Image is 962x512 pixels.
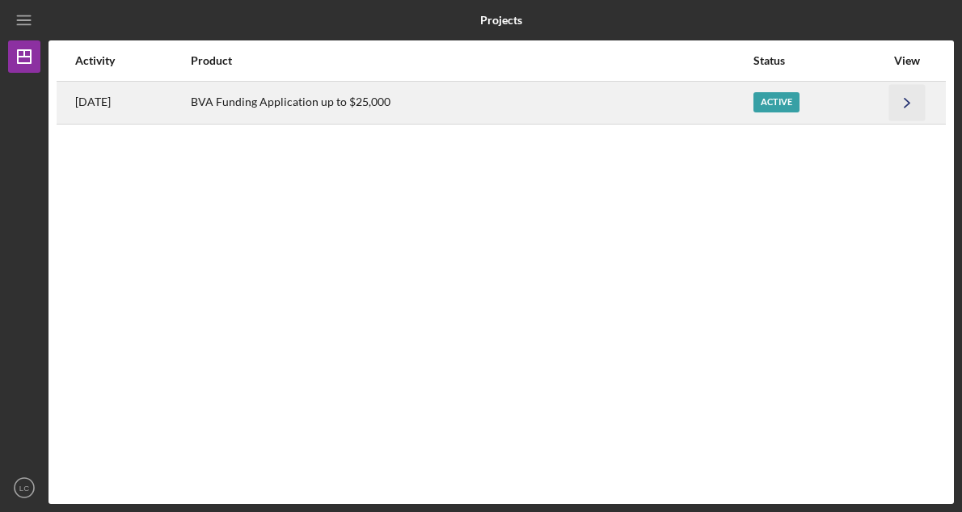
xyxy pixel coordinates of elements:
[19,484,29,493] text: LC
[480,14,522,27] b: Projects
[191,54,752,67] div: Product
[887,54,927,67] div: View
[753,92,800,112] div: Active
[75,95,111,108] time: 2025-08-26 00:44
[191,83,752,123] div: BVA Funding Application up to $25,000
[75,54,189,67] div: Activity
[753,54,885,67] div: Status
[8,472,40,504] button: LC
